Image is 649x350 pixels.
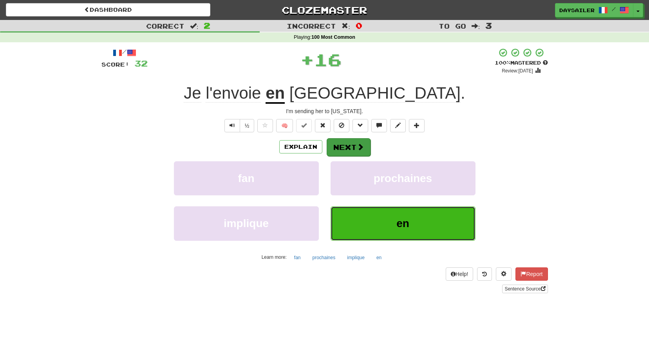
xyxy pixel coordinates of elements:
span: l'envoie [206,84,261,103]
a: Daysailer / [555,3,633,17]
small: Review: [DATE] [502,68,533,74]
span: 100 % [495,60,510,66]
div: I'm sending her to [US_STATE]. [101,107,548,115]
span: + [300,48,314,71]
span: [GEOGRAPHIC_DATA] [289,84,461,103]
button: prochaines [308,252,340,263]
button: en [331,206,475,240]
div: / [101,48,148,58]
button: en [372,252,386,263]
button: Play sentence audio (ctl+space) [224,119,240,132]
span: : [190,23,199,29]
span: 16 [314,50,342,69]
button: fan [290,252,305,263]
span: en [396,217,409,229]
button: Set this sentence to 100% Mastered (alt+m) [296,119,312,132]
span: . [285,84,465,103]
button: Report [515,267,548,281]
button: Discuss sentence (alt+u) [371,119,387,132]
button: ½ [240,119,255,132]
span: 32 [134,58,148,68]
span: 3 [485,21,492,30]
button: implique [174,206,319,240]
span: / [612,6,616,12]
button: Next [327,138,371,156]
span: fan [238,172,255,184]
button: Favorite sentence (alt+f) [257,119,273,132]
span: To go [439,22,466,30]
button: Explain [279,140,322,153]
button: prochaines [331,161,475,195]
span: Daysailer [559,7,595,14]
button: Edit sentence (alt+d) [390,119,406,132]
span: Je [184,84,201,103]
button: Help! [446,267,474,281]
button: Grammar (alt+g) [353,119,368,132]
span: implique [224,217,269,229]
button: Add to collection (alt+a) [409,119,425,132]
div: Mastered [495,60,548,67]
a: Dashboard [6,3,210,16]
span: Incorrect [287,22,336,30]
button: Ignore sentence (alt+i) [334,119,349,132]
strong: 100 Most Common [311,34,355,40]
a: Sentence Source [502,285,548,293]
button: Round history (alt+y) [477,267,492,281]
span: 0 [356,21,362,30]
button: fan [174,161,319,195]
button: implique [343,252,369,263]
span: prochaines [374,172,432,184]
u: en [266,84,285,104]
div: Text-to-speech controls [223,119,255,132]
span: : [472,23,480,29]
button: Reset to 0% Mastered (alt+r) [315,119,331,132]
a: Clozemaster [222,3,427,17]
span: Score: [101,61,130,68]
span: Correct [146,22,184,30]
button: 🧠 [276,119,293,132]
small: Learn more: [262,254,287,260]
span: : [342,23,350,29]
span: 2 [204,21,210,30]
